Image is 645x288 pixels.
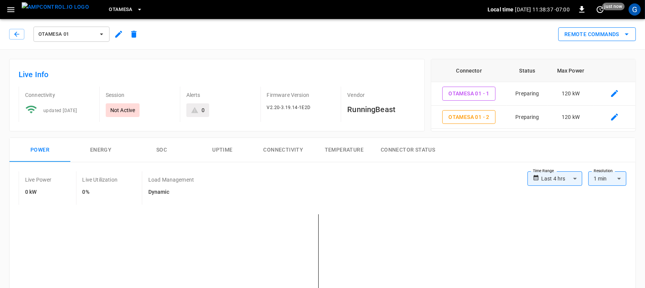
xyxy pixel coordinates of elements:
td: 120 kW [548,82,593,106]
p: Session [106,91,174,99]
button: Energy [70,138,131,162]
button: Connectivity [253,138,314,162]
th: Max Power [548,59,593,82]
button: Temperature [314,138,375,162]
th: Status [507,59,548,82]
button: Uptime [192,138,253,162]
p: Alerts [186,91,254,99]
h6: Live Info [19,68,415,81]
label: Resolution [594,168,613,174]
h6: 0 kW [25,188,52,196]
label: Time Range [533,168,554,174]
span: V2.20-3.19.14-1E2D [267,105,311,110]
button: set refresh interval [594,3,606,16]
h6: RunningBeast [347,103,415,116]
span: updated [DATE] [43,108,77,113]
p: Firmware Version [267,91,335,99]
div: remote commands options [558,27,636,41]
p: Not Active [110,106,135,114]
div: profile-icon [629,3,641,16]
div: 1 min [588,171,626,186]
span: OtaMesa 01 [38,30,95,39]
button: OtaMesa 01 - 2 [442,110,496,124]
td: 120 kW [548,106,593,129]
p: Live Utilization [83,176,118,184]
button: SOC [131,138,192,162]
p: Vendor [347,91,415,99]
span: OtaMesa [109,5,133,14]
table: connector table [431,59,635,129]
button: Remote Commands [558,27,636,41]
span: just now [602,3,625,10]
button: OtaMesa 01 - 1 [442,87,496,101]
p: Load Management [148,176,194,184]
div: Last 4 hrs [541,171,582,186]
p: Connectivity [25,91,93,99]
h6: Dynamic [148,188,194,196]
div: 0 [202,106,205,114]
button: Power [10,138,70,162]
img: ampcontrol.io logo [22,2,89,12]
td: Preparing [507,106,548,129]
button: OtaMesa [106,2,146,17]
button: Connector Status [375,138,441,162]
button: OtaMesa 01 [33,27,110,42]
th: Connector [431,59,507,82]
p: Local time [488,6,514,13]
p: [DATE] 11:38:37 -07:00 [515,6,570,13]
h6: 0% [83,188,118,196]
td: Preparing [507,82,548,106]
p: Live Power [25,176,52,184]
